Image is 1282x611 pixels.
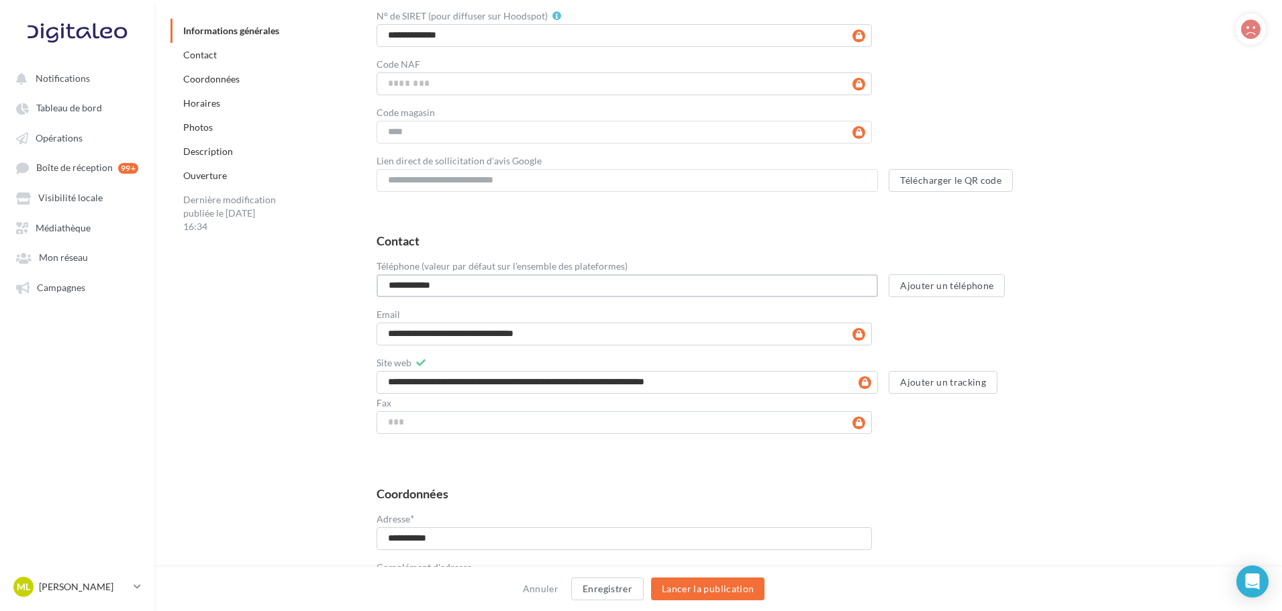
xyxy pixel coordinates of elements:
p: [PERSON_NAME] [39,580,128,594]
button: Ajouter un tracking [889,371,997,394]
a: Médiathèque [8,215,146,239]
button: Lancer la publication [651,577,765,600]
label: N° de SIRET (pour diffuser sur Hoodspot) [377,11,548,21]
label: Code NAF [377,60,420,69]
a: Coordonnées [183,73,240,85]
label: Adresse [377,513,414,524]
span: Opérations [36,132,83,144]
a: Tableau de bord [8,95,146,119]
label: Code magasin [377,108,435,117]
span: Médiathèque [36,222,91,233]
a: Horaires [183,97,220,109]
div: Coordonnées [377,488,448,500]
div: Open Intercom Messenger [1236,565,1269,598]
button: Ajouter un téléphone [889,274,1005,297]
a: Mon réseau [8,245,146,269]
label: Fax [377,398,391,408]
button: Notifications [8,66,141,90]
a: Ouverture [183,170,227,181]
a: Description [183,146,233,157]
a: Photos [183,121,213,133]
a: Opérations [8,125,146,150]
span: ML [17,580,30,594]
a: Boîte de réception 99+ [8,155,146,180]
label: Complément d'adresse [377,563,472,572]
label: Lien direct de sollicitation d'avis Google [377,156,542,166]
div: 99+ [118,163,138,174]
label: Téléphone (valeur par défaut sur l'ensemble des plateformes) [377,262,628,271]
div: Dernière modification publiée le [DATE] 16:34 [170,188,291,239]
div: Contact [377,235,420,247]
span: Campagnes [37,282,85,293]
a: Campagnes [8,275,146,299]
span: Visibilité locale [38,192,103,204]
button: Enregistrer [571,577,644,600]
span: Tableau de bord [36,103,102,114]
span: Mon réseau [39,252,88,264]
label: Email [377,310,400,319]
a: Informations générales [183,25,279,36]
a: Contact [183,49,217,60]
a: ML [PERSON_NAME] [11,574,144,600]
span: Notifications [36,72,90,84]
span: Boîte de réception [36,162,113,174]
button: Télécharger le QR code [889,169,1013,192]
button: Annuler [517,581,564,597]
label: Site web [377,358,411,368]
a: Visibilité locale [8,185,146,209]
